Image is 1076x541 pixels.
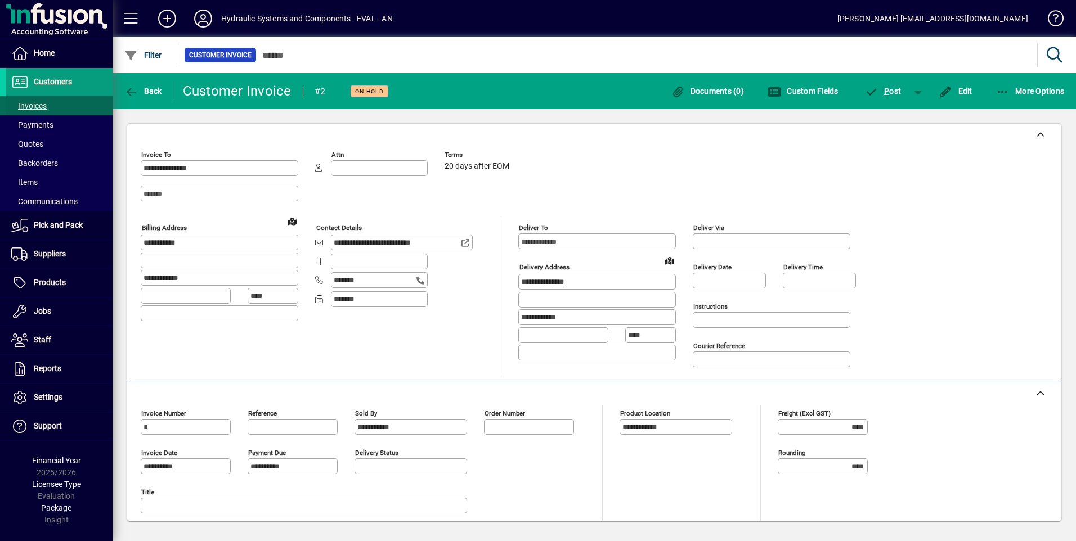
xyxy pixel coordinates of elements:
span: Invoices [11,101,47,110]
span: Settings [34,393,62,402]
a: Home [6,39,113,67]
span: Package [41,503,71,512]
span: Communications [11,197,78,206]
span: Edit [939,87,972,96]
a: Support [6,412,113,440]
a: View on map [661,251,679,269]
span: On hold [355,88,384,95]
a: Suppliers [6,240,113,268]
mat-label: Deliver To [519,224,548,232]
a: Payments [6,115,113,134]
span: Customer Invoice [189,49,252,61]
mat-label: Order number [485,409,525,417]
div: Customer Invoice [183,82,292,100]
a: Items [6,173,113,192]
span: Support [34,421,62,430]
button: Custom Fields [765,81,841,101]
mat-label: Invoice To [141,151,171,159]
span: 20 days after EOM [445,162,509,171]
a: Staff [6,326,113,354]
span: ost [865,87,902,96]
a: Quotes [6,134,113,154]
a: Settings [6,384,113,412]
mat-label: Rounding [778,449,805,457]
span: Terms [445,151,512,159]
a: Knowledge Base [1039,2,1062,39]
span: Back [124,87,162,96]
a: View on map [283,212,301,230]
span: Financial Year [32,456,81,465]
mat-label: Courier Reference [693,342,745,350]
button: Filter [122,45,165,65]
app-page-header-button: Back [113,81,174,101]
mat-label: Delivery date [693,263,732,271]
mat-label: Sold by [355,409,377,417]
mat-label: Reference [248,409,277,417]
a: Jobs [6,297,113,326]
span: Payments [11,120,53,129]
span: Licensee Type [32,480,81,489]
mat-label: Deliver via [693,224,724,232]
div: [PERSON_NAME] [EMAIL_ADDRESS][DOMAIN_NAME] [837,10,1028,28]
span: Items [11,178,38,187]
button: Back [122,81,165,101]
span: More Options [996,87,1065,96]
span: Staff [34,335,51,344]
div: Hydraulic Systems and Components - EVAL - AN [221,10,393,28]
mat-label: Delivery status [355,449,398,457]
span: Custom Fields [768,87,839,96]
button: Profile [185,8,221,29]
span: Suppliers [34,249,66,258]
span: Home [34,48,55,57]
span: Filter [124,51,162,60]
a: Communications [6,192,113,211]
button: More Options [993,81,1068,101]
span: Reports [34,364,61,373]
span: Pick and Pack [34,220,83,229]
mat-label: Freight (excl GST) [778,409,831,417]
a: Invoices [6,96,113,115]
button: Edit [936,81,975,101]
mat-label: Invoice number [141,409,186,417]
span: Quotes [11,139,43,148]
span: Documents (0) [671,87,744,96]
a: Reports [6,355,113,383]
a: Backorders [6,154,113,173]
mat-label: Instructions [693,303,728,310]
mat-label: Delivery time [783,263,823,271]
button: Add [149,8,185,29]
a: Products [6,269,113,297]
mat-label: Invoice date [141,449,177,457]
mat-label: Attn [331,151,344,159]
span: Jobs [34,306,51,315]
div: #2 [315,83,326,101]
mat-label: Product location [620,409,670,417]
button: Documents (0) [668,81,747,101]
span: Customers [34,77,72,86]
span: Products [34,278,66,287]
mat-label: Title [141,488,154,496]
span: Backorders [11,159,58,168]
a: Pick and Pack [6,211,113,240]
button: Post [859,81,907,101]
mat-label: Payment due [248,449,286,457]
span: P [884,87,889,96]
